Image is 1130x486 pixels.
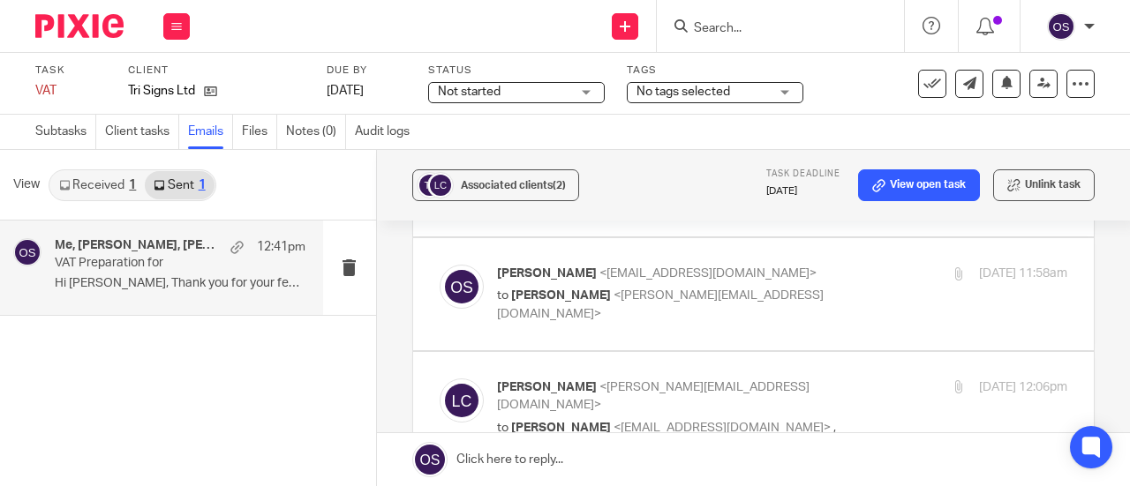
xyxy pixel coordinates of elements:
span: [DATE] [327,85,364,97]
p: [DATE] 11:58am [979,265,1067,283]
a: Files [242,115,277,149]
span: [PERSON_NAME] [497,267,597,280]
b: Tri Signs Ltd [72,395,117,404]
a: [DOMAIN_NAME] [112,270,229,285]
label: Status [428,64,605,78]
img: svg%3E [440,378,484,422]
label: Tags [627,64,803,78]
label: Task [35,64,106,78]
a: Emails [188,115,233,149]
span: View [13,176,40,194]
a: Client tasks [105,115,179,149]
span: <[PERSON_NAME][EMAIL_ADDRESS][DOMAIN_NAME]> [497,289,824,320]
button: Associated clients(2) [412,169,579,201]
div: 1 [199,179,206,191]
h4: Me, [PERSON_NAME], [PERSON_NAME] [55,238,222,253]
button: Unlink task [993,169,1095,201]
p: Tri Signs Ltd [128,82,195,100]
p: [DATE] [766,184,840,198]
img: svg%3E [1047,12,1075,41]
img: svg%3E [427,172,454,198]
input: Search [692,21,851,37]
img: svg%3E [417,172,443,198]
span: <[PERSON_NAME][EMAIL_ADDRESS][DOMAIN_NAME]> [497,381,810,412]
span: Not started [438,86,501,98]
span: Task deadline [766,169,840,178]
p: 12:41pm [257,238,305,256]
span: (2) [553,180,566,191]
p: Hi [PERSON_NAME], Thank you for your feedback. I... [55,276,305,291]
div: 1 [129,179,136,191]
span: No tags selected [637,86,730,98]
a: Audit logs [355,115,418,149]
span: [PERSON_NAME] [511,289,611,302]
span: , [833,422,836,434]
p: [DATE] 12:06pm [979,378,1067,397]
span: Associated clients [461,180,566,191]
span: <[EMAIL_ADDRESS][DOMAIN_NAME]> [614,422,831,434]
span: [PERSON_NAME] [497,381,597,393]
img: svg%3E [13,238,41,266]
a: Received1 [50,171,145,199]
img: svg%3E [440,265,484,309]
div: VAT [35,82,106,100]
span: [PERSON_NAME] [511,422,611,434]
span: to [497,422,508,434]
a: Sent1 [145,171,214,199]
span: to [497,289,508,302]
span: <[EMAIL_ADDRESS][DOMAIN_NAME]> [599,267,817,280]
p: VAT Preparation for [55,256,255,271]
span: accept any liability whatsoever for any defects of any nature in, or arising from, this transmiss... [118,395,445,404]
a: Subtasks [35,115,96,149]
img: Pixie [35,14,124,38]
label: Client [128,64,305,78]
label: Due by [327,64,406,78]
a: View open task [858,169,980,201]
a: Notes (0) [286,115,346,149]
